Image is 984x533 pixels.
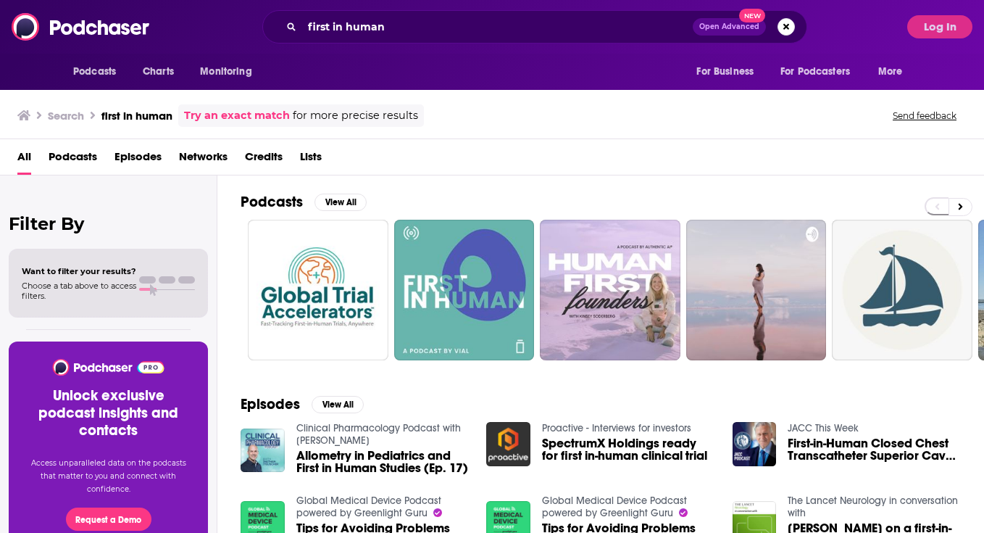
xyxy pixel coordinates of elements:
[241,395,300,413] h2: Episodes
[26,387,191,439] h3: Unlock exclusive podcast insights and contacts
[788,422,859,434] a: JACC This Week
[66,508,151,531] button: Request a Demo
[241,193,367,211] a: PodcastsView All
[888,110,961,122] button: Send feedback
[22,281,136,301] span: Choose a tab above to access filters.
[184,107,290,124] a: Try an exact match
[302,15,693,38] input: Search podcasts, credits, & more...
[133,58,183,86] a: Charts
[907,15,972,38] button: Log In
[486,422,530,466] img: SpectrumX Holdings ready for first in-human clinical trial
[878,62,903,82] span: More
[739,9,765,22] span: New
[262,10,807,44] div: Search podcasts, credits, & more...
[699,23,759,30] span: Open Advanced
[245,145,283,175] a: Credits
[241,193,303,211] h2: Podcasts
[788,437,961,462] a: First-in-Human Closed Chest Transcatheter Superior Cavo-Pulmonary Anastomosis
[314,194,367,211] button: View All
[143,62,174,82] span: Charts
[49,145,97,175] a: Podcasts
[733,422,777,466] img: First-in-Human Closed Chest Transcatheter Superior Cavo-Pulmonary Anastomosis
[296,495,441,519] a: Global Medical Device Podcast powered by Greenlight Guru
[868,58,921,86] button: open menu
[9,213,208,234] h2: Filter By
[293,107,418,124] span: for more precise results
[73,62,116,82] span: Podcasts
[51,359,165,376] img: Podchaser - Follow, Share and Rate Podcasts
[22,266,136,276] span: Want to filter your results?
[300,145,322,175] a: Lists
[696,62,754,82] span: For Business
[542,422,691,434] a: Proactive - Interviews for investors
[771,58,871,86] button: open menu
[63,58,135,86] button: open menu
[780,62,850,82] span: For Podcasters
[48,109,84,123] h3: Search
[686,58,772,86] button: open menu
[17,145,31,175] a: All
[241,429,285,473] img: Allometry in Pediatrics and First in Human Studies (Ep. 17)
[26,457,191,496] p: Access unparalleled data on the podcasts that matter to you and connect with confidence.
[241,395,364,413] a: EpisodesView All
[542,437,715,462] a: SpectrumX Holdings ready for first in-human clinical trial
[179,145,228,175] a: Networks
[114,145,162,175] a: Episodes
[101,109,172,123] h3: first in human
[12,13,151,41] img: Podchaser - Follow, Share and Rate Podcasts
[190,58,270,86] button: open menu
[312,396,364,413] button: View All
[693,18,766,36] button: Open AdvancedNew
[542,495,687,519] a: Global Medical Device Podcast powered by Greenlight Guru
[200,62,251,82] span: Monitoring
[296,450,470,474] a: Allometry in Pediatrics and First in Human Studies (Ep. 17)
[296,422,461,447] a: Clinical Pharmacology Podcast with Nathan Teuscher
[788,495,958,519] a: The Lancet Neurology in conversation with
